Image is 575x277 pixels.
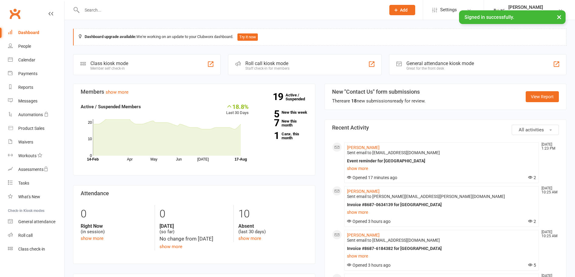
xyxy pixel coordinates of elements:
div: Invoice #8687-0634139 for [GEOGRAPHIC_DATA] [347,202,536,207]
div: People [18,44,31,49]
input: Search... [80,6,381,14]
a: show more [347,164,536,173]
div: Assessments [18,167,48,172]
div: Product Sales [18,126,44,131]
a: Product Sales [8,122,64,135]
span: Sent email to [PERSON_NAME][EMAIL_ADDRESS][PERSON_NAME][DOMAIN_NAME] [347,194,505,199]
strong: 19 [273,92,286,101]
button: Add [389,5,415,15]
div: [PERSON_NAME] [508,5,543,10]
a: Class kiosk mode [8,242,64,256]
span: Opened 3 hours ago [347,219,391,224]
a: Waivers [8,135,64,149]
div: 10 [238,205,307,223]
div: Tasks [18,181,29,185]
div: Roll call kiosk mode [245,61,289,66]
span: 2 [528,219,536,224]
a: show more [81,236,103,241]
a: Roll call [8,229,64,242]
time: [DATE] 10:25 AM [538,186,559,194]
div: Dashboard [18,30,39,35]
div: Staff check-in for members [245,66,289,71]
strong: Absent [238,223,307,229]
a: 5New this week [258,110,308,114]
a: Tasks [8,176,64,190]
a: Assessments [8,163,64,176]
div: Balnc Studios [508,10,543,16]
a: show more [347,208,536,216]
div: Messages [18,99,37,103]
a: People [8,40,64,53]
a: 1Canx. this month [258,132,308,140]
a: 19Active / Suspended [286,88,312,106]
a: Workouts [8,149,64,163]
strong: [DATE] [160,223,229,229]
div: 0 [81,205,150,223]
strong: Dashboard upgrade available: [85,34,136,39]
strong: 18 [351,98,357,104]
div: 0 [160,205,229,223]
div: Class kiosk mode [90,61,128,66]
a: Payments [8,67,64,81]
div: We're working on an update to your Clubworx dashboard. [73,29,566,46]
a: Reports [8,81,64,94]
a: 7New this month [258,119,308,127]
strong: Active / Suspended Members [81,104,141,109]
div: Payments [18,71,37,76]
strong: 7 [258,118,279,127]
a: show more [106,89,128,95]
div: What's New [18,194,40,199]
a: General attendance kiosk mode [8,215,64,229]
strong: 1 [258,131,279,140]
strong: Right Now [81,223,150,229]
strong: 5 [258,109,279,119]
h3: Recent Activity [332,125,559,131]
a: Dashboard [8,26,64,40]
span: Opened 3 hours ago [347,263,391,268]
div: Class check-in [18,247,45,251]
span: Signed in successfully. [465,14,514,20]
div: Reports [18,85,33,90]
a: Clubworx [7,6,23,21]
div: General attendance [18,219,55,224]
img: thumb_image1726944048.png [493,4,505,16]
a: [PERSON_NAME] [347,145,380,150]
span: All activities [519,127,544,133]
span: Add [400,8,408,12]
div: Automations [18,112,43,117]
div: No change from [DATE] [160,235,229,243]
time: [DATE] 10:25 AM [538,230,559,238]
div: Waivers [18,140,33,144]
div: Last 30 Days [226,103,249,116]
div: Event reminder for [GEOGRAPHIC_DATA] [347,158,536,164]
h3: New "Contact Us" form submissions [332,89,426,95]
a: show more [238,236,261,241]
div: There are new submissions ready for review. [332,97,426,105]
a: What's New [8,190,64,204]
h3: Members [81,89,308,95]
div: 18.8% [226,103,249,110]
div: Invoice #8687-6184382 for [GEOGRAPHIC_DATA] [347,246,536,251]
button: All activities [512,125,559,135]
span: Opened 17 minutes ago [347,175,397,180]
div: Great for the front desk [406,66,474,71]
a: show more [160,244,182,249]
span: Settings [440,3,457,17]
time: [DATE] 1:23 PM [538,143,559,151]
div: (so far) [160,223,229,235]
span: 5 [528,263,536,268]
button: Try it now [237,33,258,41]
a: show more [347,252,536,260]
a: Calendar [8,53,64,67]
div: Calendar [18,57,35,62]
span: 2 [528,175,536,180]
div: (last 30 days) [238,223,307,235]
div: (in session) [81,223,150,235]
div: Member self check-in [90,66,128,71]
span: Sent email to [EMAIL_ADDRESS][DOMAIN_NAME] [347,238,440,243]
div: Workouts [18,153,37,158]
a: Messages [8,94,64,108]
a: View Report [526,91,559,102]
a: [PERSON_NAME] [347,189,380,194]
a: Automations [8,108,64,122]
